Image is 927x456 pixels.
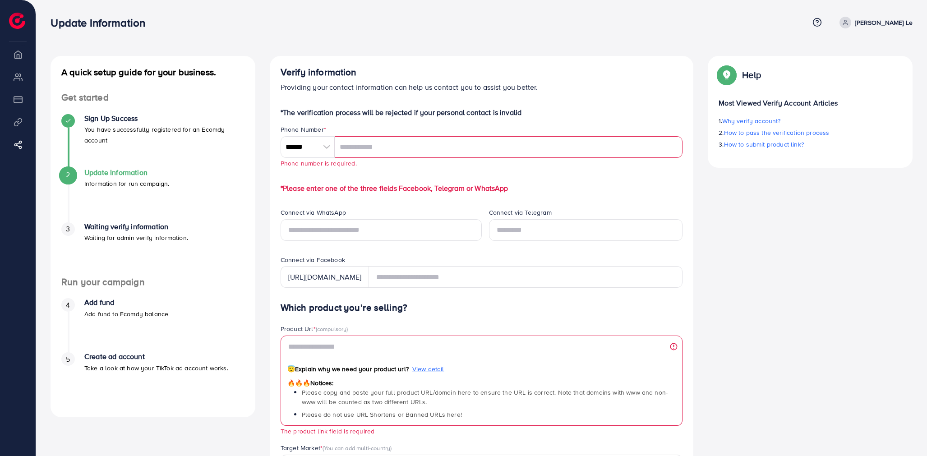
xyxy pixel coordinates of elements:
span: How to submit product link? [724,140,804,149]
h4: Update Information [84,168,170,177]
li: Sign Up Success [51,114,255,168]
label: Product Url [281,324,348,333]
span: 🔥🔥🔥 [287,378,310,387]
span: Please do not use URL Shortens or Banned URLs here! [302,410,462,419]
span: 😇 [287,364,295,373]
span: Explain why we need your product url? [287,364,409,373]
span: 5 [66,354,70,364]
h4: Create ad account [84,352,228,361]
span: 2 [66,170,70,180]
label: Phone Number [281,125,326,134]
span: (You can add multi-country) [323,444,392,452]
h4: Sign Up Success [84,114,244,123]
p: Take a look at how your TikTok ad account works. [84,363,228,373]
p: Add fund to Ecomdy balance [84,309,168,319]
p: You have successfully registered for an Ecomdy account [84,124,244,146]
span: (compulsory) [316,325,348,333]
li: Waiting verify information [51,222,255,276]
img: logo [9,13,25,29]
img: Popup guide [719,67,735,83]
h4: Verify information [281,67,683,78]
p: 2. [719,127,900,138]
span: View detail [412,364,444,373]
p: Providing your contact information can help us contact you to assist you better. [281,82,683,92]
p: 3. [719,139,900,150]
label: Connect via Telegram [489,208,552,217]
p: 1. [719,115,900,126]
h4: Run your campaign [51,276,255,288]
p: *Please enter one of the three fields Facebook, Telegram or WhatsApp [281,183,683,193]
p: Waiting for admin verify information. [84,232,188,243]
span: 4 [66,300,70,310]
li: Add fund [51,298,255,352]
li: Create ad account [51,352,255,406]
p: [PERSON_NAME] Le [855,17,913,28]
li: Update Information [51,168,255,222]
p: *The verification process will be rejected if your personal contact is invalid [281,107,683,118]
p: Information for run campaign. [84,178,170,189]
h4: Which product you’re selling? [281,302,683,313]
label: Target Market [281,443,392,452]
p: Most Viewed Verify Account Articles [719,90,900,108]
span: Notices: [287,378,334,387]
label: Connect via WhatsApp [281,208,346,217]
h4: Add fund [84,298,168,307]
h4: A quick setup guide for your business. [51,67,255,78]
span: 3 [66,224,70,234]
p: Help [742,69,761,80]
iframe: Chat [889,415,920,449]
small: The product link field is required [281,427,374,435]
h4: Waiting verify information [84,222,188,231]
div: [URL][DOMAIN_NAME] [281,266,369,288]
small: Phone number is required. [281,159,357,167]
span: How to pass the verification process [724,128,830,137]
span: Please copy and paste your full product URL/domain here to ensure the URL is correct. Note that d... [302,388,668,406]
h3: Update Information [51,16,152,29]
span: Why verify account? [722,116,781,125]
a: [PERSON_NAME] Le [836,17,913,28]
h4: Get started [51,92,255,103]
label: Connect via Facebook [281,255,345,264]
